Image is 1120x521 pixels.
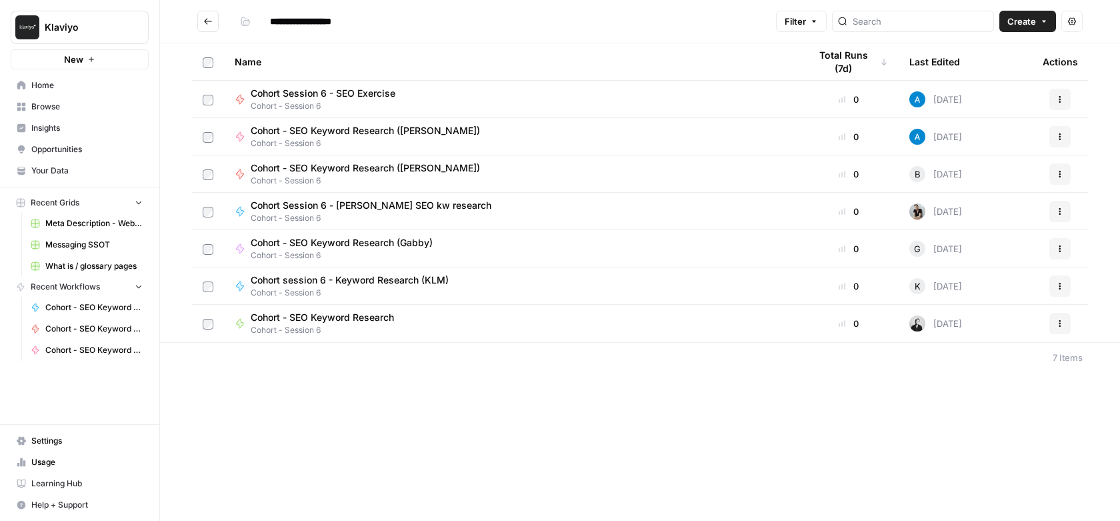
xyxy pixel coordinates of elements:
[251,236,433,249] span: Cohort - SEO Keyword Research (Gabby)
[909,129,962,145] div: [DATE]
[999,11,1056,32] button: Create
[909,278,962,294] div: [DATE]
[235,311,788,336] a: Cohort - SEO Keyword ResearchCohort - Session 6
[31,79,143,91] span: Home
[235,124,788,149] a: Cohort - SEO Keyword Research ([PERSON_NAME])Cohort - Session 6
[909,43,960,80] div: Last Edited
[235,199,788,224] a: Cohort Session 6 - [PERSON_NAME] SEO kw researchCohort - Session 6
[11,96,149,117] a: Browse
[45,260,143,272] span: What is / glossary pages
[31,478,143,490] span: Learning Hub
[915,167,921,181] span: B
[235,87,788,112] a: Cohort Session 6 - SEO ExerciseCohort - Session 6
[251,100,406,112] span: Cohort - Session 6
[45,302,143,314] span: Cohort - SEO Keyword Research (
[909,203,925,219] img: qq1exqcea0wapzto7wd7elbwtl3p
[251,212,502,224] span: Cohort - Session 6
[251,324,405,336] span: Cohort - Session 6
[809,93,888,106] div: 0
[251,137,491,149] span: Cohort - Session 6
[25,297,149,318] a: Cohort - SEO Keyword Research (
[31,456,143,468] span: Usage
[31,101,143,113] span: Browse
[15,15,39,39] img: Klaviyo Logo
[1007,15,1036,28] span: Create
[25,255,149,277] a: What is / glossary pages
[11,75,149,96] a: Home
[235,161,788,187] a: Cohort - SEO Keyword Research ([PERSON_NAME])Cohort - Session 6
[251,249,443,262] span: Cohort - Session 6
[235,43,788,80] div: Name
[251,274,449,287] span: Cohort session 6 - Keyword Research (KLM)
[11,160,149,181] a: Your Data
[11,193,149,213] button: Recent Grids
[45,323,143,335] span: Cohort - SEO Keyword Research ([PERSON_NAME])
[31,197,79,209] span: Recent Grids
[251,287,459,299] span: Cohort - Session 6
[251,87,395,100] span: Cohort Session 6 - SEO Exercise
[31,281,100,293] span: Recent Workflows
[251,175,491,187] span: Cohort - Session 6
[11,277,149,297] button: Recent Workflows
[31,435,143,447] span: Settings
[11,49,149,69] button: New
[64,53,83,66] span: New
[45,239,143,251] span: Messaging SSOT
[1043,43,1078,80] div: Actions
[909,91,925,107] img: o3cqybgnmipr355j8nz4zpq1mc6x
[785,15,806,28] span: Filter
[45,21,125,34] span: Klaviyo
[11,11,149,44] button: Workspace: Klaviyo
[11,473,149,494] a: Learning Hub
[909,241,962,257] div: [DATE]
[909,91,962,107] div: [DATE]
[45,217,143,229] span: Meta Description - Web Page Grid
[235,274,788,299] a: Cohort session 6 - Keyword Research (KLM)Cohort - Session 6
[31,143,143,155] span: Opportunities
[809,205,888,218] div: 0
[809,280,888,293] div: 0
[11,117,149,139] a: Insights
[11,452,149,473] a: Usage
[235,236,788,262] a: Cohort - SEO Keyword Research (Gabby)Cohort - Session 6
[31,122,143,134] span: Insights
[809,167,888,181] div: 0
[45,344,143,356] span: Cohort - SEO Keyword Research ([PERSON_NAME])
[197,11,219,32] button: Go back
[11,494,149,516] button: Help + Support
[31,165,143,177] span: Your Data
[914,242,921,255] span: G
[251,311,394,324] span: Cohort - SEO Keyword Research
[915,280,921,293] span: K
[909,166,962,182] div: [DATE]
[909,203,962,219] div: [DATE]
[11,139,149,160] a: Opportunities
[25,234,149,255] a: Messaging SSOT
[909,129,925,145] img: o3cqybgnmipr355j8nz4zpq1mc6x
[809,130,888,143] div: 0
[25,340,149,361] a: Cohort - SEO Keyword Research ([PERSON_NAME])
[25,213,149,234] a: Meta Description - Web Page Grid
[25,318,149,340] a: Cohort - SEO Keyword Research ([PERSON_NAME])
[909,316,925,332] img: agixb8m0qbbcrmfkdsdfmvqkq020
[251,199,491,212] span: Cohort Session 6 - [PERSON_NAME] SEO kw research
[909,316,962,332] div: [DATE]
[809,43,888,80] div: Total Runs (7d)
[251,161,480,175] span: Cohort - SEO Keyword Research ([PERSON_NAME])
[1053,351,1083,364] div: 7 Items
[31,499,143,511] span: Help + Support
[11,430,149,452] a: Settings
[809,317,888,330] div: 0
[809,242,888,255] div: 0
[776,11,827,32] button: Filter
[251,124,480,137] span: Cohort - SEO Keyword Research ([PERSON_NAME])
[853,15,988,28] input: Search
